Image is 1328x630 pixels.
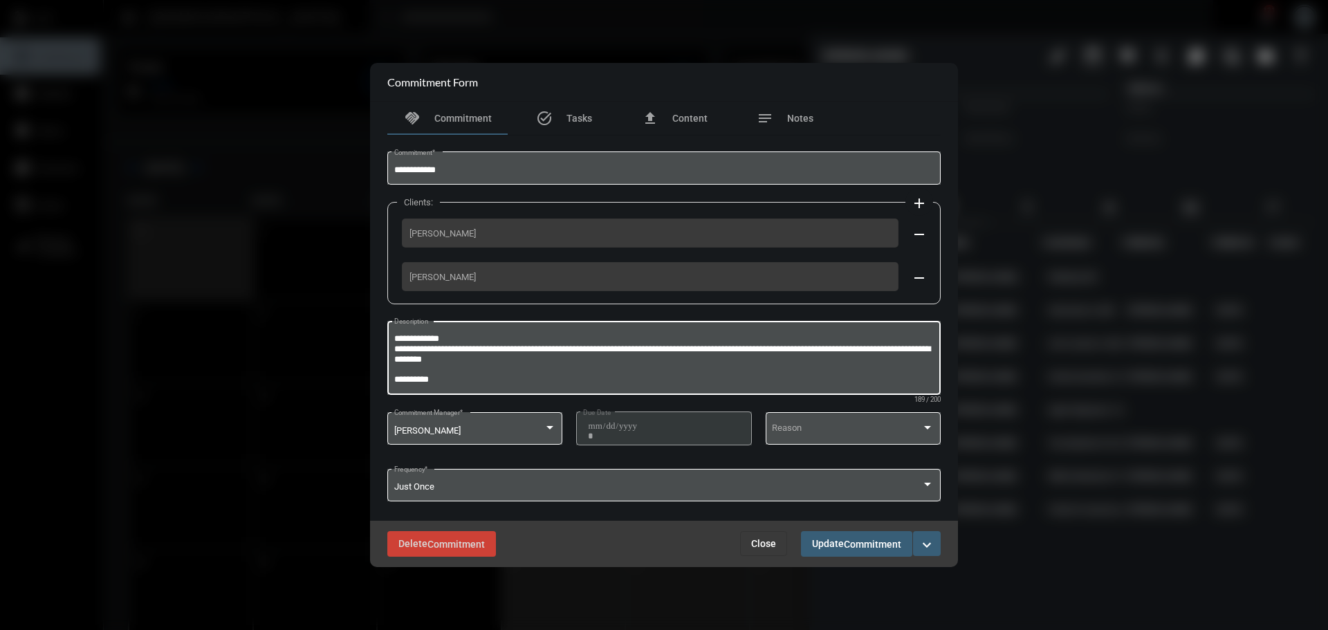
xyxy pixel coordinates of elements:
[434,113,492,124] span: Commitment
[911,226,928,243] mat-icon: remove
[394,481,434,492] span: Just Once
[398,538,485,549] span: Delete
[787,113,813,124] span: Notes
[911,195,928,212] mat-icon: add
[672,113,708,124] span: Content
[536,110,553,127] mat-icon: task_alt
[740,531,787,556] button: Close
[911,270,928,286] mat-icon: remove
[844,539,901,550] span: Commitment
[812,538,901,549] span: Update
[751,538,776,549] span: Close
[757,110,773,127] mat-icon: notes
[427,539,485,550] span: Commitment
[404,110,421,127] mat-icon: handshake
[801,531,912,557] button: UpdateCommitment
[409,272,891,282] span: [PERSON_NAME]
[914,396,941,404] mat-hint: 189 / 200
[642,110,658,127] mat-icon: file_upload
[919,537,935,553] mat-icon: expand_more
[566,113,592,124] span: Tasks
[387,531,496,557] button: DeleteCommitment
[397,197,440,207] label: Clients:
[387,75,478,89] h2: Commitment Form
[409,228,891,239] span: [PERSON_NAME]
[394,425,461,436] span: [PERSON_NAME]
